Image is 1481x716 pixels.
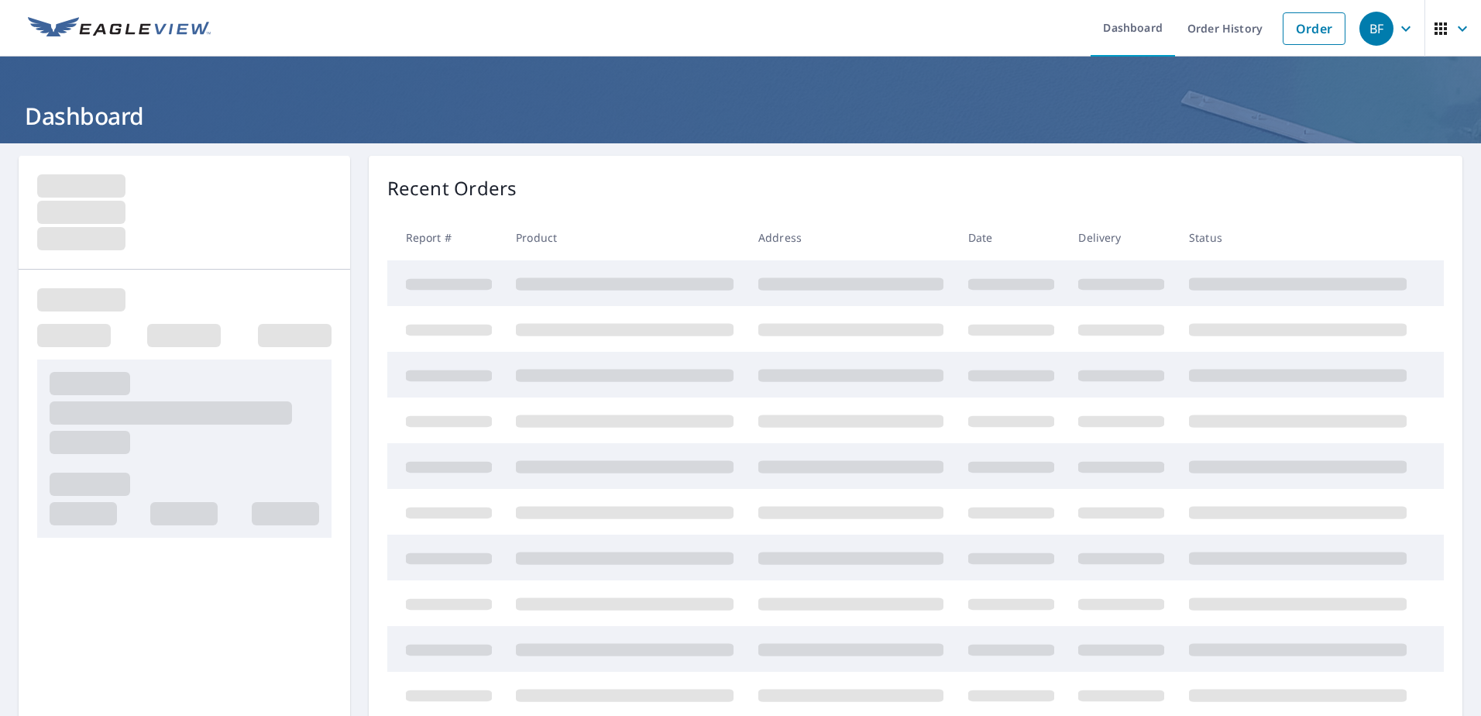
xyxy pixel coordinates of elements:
th: Status [1177,215,1419,260]
th: Delivery [1066,215,1177,260]
th: Product [503,215,746,260]
th: Date [956,215,1067,260]
img: EV Logo [28,17,211,40]
th: Report # [387,215,504,260]
th: Address [746,215,956,260]
a: Order [1283,12,1345,45]
h1: Dashboard [19,100,1462,132]
div: BF [1359,12,1393,46]
p: Recent Orders [387,174,517,202]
